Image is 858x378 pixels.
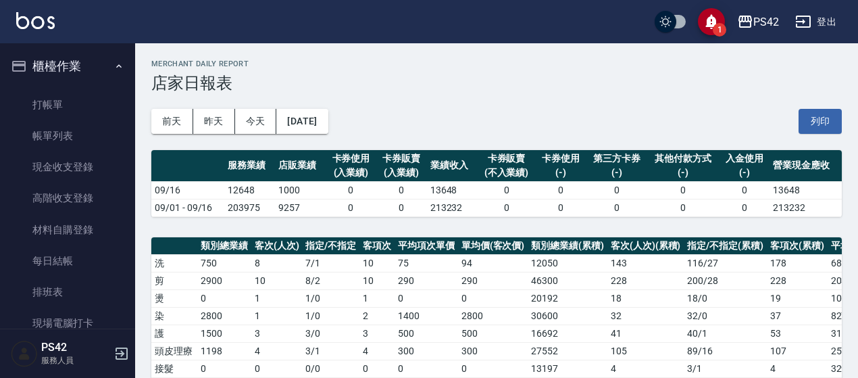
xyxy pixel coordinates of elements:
td: 8 / 2 [302,272,359,289]
td: 143 [607,254,684,272]
td: 1 / 0 [302,307,359,325]
td: 0 [720,199,770,216]
td: 0 [647,199,720,216]
div: (入業績) [380,166,424,180]
td: 10 [359,254,395,272]
td: 0 [197,289,251,307]
td: 10 [359,272,395,289]
td: 203975 [224,199,275,216]
td: 228 [767,272,828,289]
td: 3 / 1 [302,342,359,360]
td: 13197 [528,360,607,377]
td: 0 [477,181,535,199]
td: 40 / 1 [684,325,767,342]
td: 1198 [197,342,251,360]
button: 前天 [151,109,193,134]
td: 18 [607,289,684,307]
td: 09/01 - 09/16 [151,199,224,216]
img: Logo [16,12,55,29]
p: 服務人員 [41,354,110,367]
td: 750 [197,254,251,272]
td: 46300 [528,272,607,289]
td: 染 [151,307,197,325]
button: 列印 [799,109,842,134]
th: 平均項次單價 [395,237,458,255]
td: 0 [458,289,528,307]
td: 1 [251,307,303,325]
a: 打帳單 [5,89,130,120]
th: 客次(人次) [251,237,303,255]
td: 0 [359,360,395,377]
td: 1500 [197,325,251,342]
td: 0 [536,199,586,216]
td: 0 [376,199,427,216]
td: 3 [251,325,303,342]
td: 0 [720,181,770,199]
td: 500 [395,325,458,342]
td: 12050 [528,254,607,272]
td: 213232 [427,199,478,216]
td: 116 / 27 [684,254,767,272]
td: 0 [536,181,586,199]
td: 2900 [197,272,251,289]
td: 13648 [769,181,842,199]
td: 3 / 0 [302,325,359,342]
td: 32 [607,307,684,325]
button: [DATE] [276,109,328,134]
td: 1000 [275,181,326,199]
td: 89 / 16 [684,342,767,360]
th: 單均價(客次價) [458,237,528,255]
td: 12648 [224,181,275,199]
a: 帳單列表 [5,120,130,151]
td: 1400 [395,307,458,325]
td: 19 [767,289,828,307]
td: 75 [395,254,458,272]
td: 4 [767,360,828,377]
div: 第三方卡券 [589,151,644,166]
td: 0 [395,289,458,307]
button: save [698,8,725,35]
td: 3 / 1 [684,360,767,377]
div: 卡券販賣 [480,151,532,166]
th: 營業現金應收 [769,150,842,182]
td: 7 / 1 [302,254,359,272]
td: 0 [376,181,427,199]
td: 0 [197,360,251,377]
td: 107 [767,342,828,360]
a: 現場電腦打卡 [5,308,130,339]
td: 0 [251,360,303,377]
td: 燙 [151,289,197,307]
td: 1 [359,289,395,307]
td: 0 [586,181,647,199]
td: 0 / 0 [302,360,359,377]
h5: PS42 [41,341,110,354]
th: 指定/不指定 [302,237,359,255]
td: 9257 [275,199,326,216]
th: 客項次(累積) [767,237,828,255]
th: 客項次 [359,237,395,255]
td: 2800 [458,307,528,325]
th: 服務業績 [224,150,275,182]
td: 4 [251,342,303,360]
td: 3 [359,325,395,342]
td: 105 [607,342,684,360]
div: 卡券販賣 [380,151,424,166]
td: 0 [458,360,528,377]
td: 0 [326,181,376,199]
td: 1 [251,289,303,307]
td: 2 [359,307,395,325]
a: 高階收支登錄 [5,183,130,214]
div: 卡券使用 [329,151,373,166]
td: 0 [395,360,458,377]
td: 94 [458,254,528,272]
td: 500 [458,325,528,342]
td: 213232 [769,199,842,216]
button: 今天 [235,109,277,134]
div: (-) [651,166,716,180]
a: 排班表 [5,277,130,308]
td: 2800 [197,307,251,325]
div: (入業績) [329,166,373,180]
div: (不入業績) [480,166,532,180]
div: 卡券使用 [539,151,583,166]
td: 10 [251,272,303,289]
